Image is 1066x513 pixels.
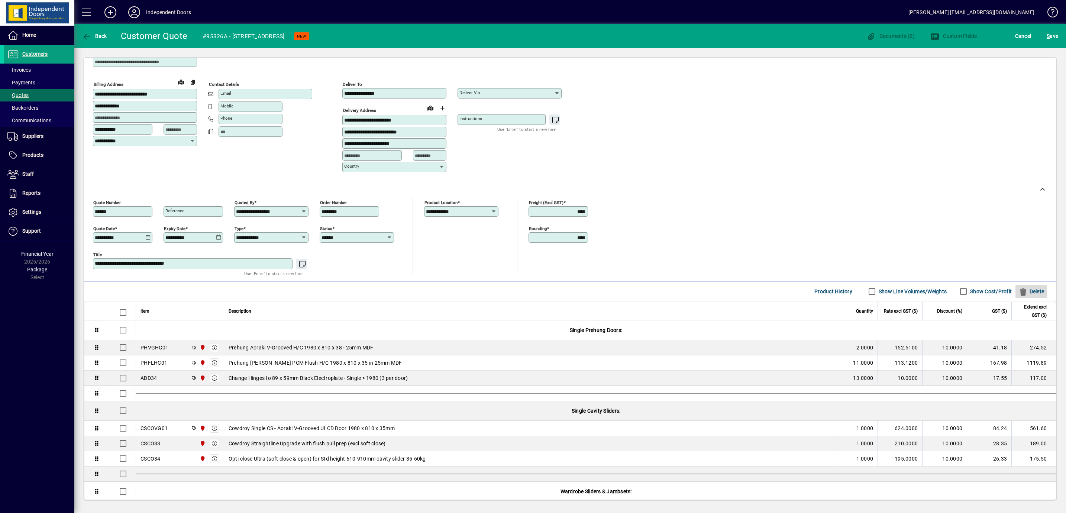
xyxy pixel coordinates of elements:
span: Cancel [1015,30,1031,42]
td: 41.18 [967,340,1011,355]
button: Delete [1015,285,1047,298]
td: 274.52 [1011,340,1056,355]
a: Payments [4,76,74,89]
td: 10.0000 [922,340,967,355]
span: 1.0000 [856,455,873,462]
a: Settings [4,203,74,222]
div: Wardrobe Sliders & Jambsets: [136,482,1056,501]
div: 210.0000 [882,440,918,447]
td: 189.00 [1011,436,1056,451]
div: Single Cavity Sliders: [136,401,1056,420]
a: Products [4,146,74,165]
span: Suppliers [22,133,43,139]
span: Products [22,152,43,158]
span: Staff [22,171,34,177]
mat-label: Quoted by [235,200,254,205]
a: Support [4,222,74,241]
span: Christchurch [198,455,206,463]
app-page-header-button: Back [74,29,115,43]
span: Communications [7,117,51,123]
mat-label: Mobile [220,103,233,109]
a: Staff [4,165,74,184]
td: 10.0000 [922,421,967,436]
mat-hint: Use 'Enter' to start a new line [497,125,556,133]
span: Reports [22,190,41,196]
button: Documents (0) [865,29,917,43]
mat-label: Order number [320,200,347,205]
button: Back [80,29,109,43]
td: 10.0000 [922,371,967,386]
mat-label: Rounding [529,226,547,231]
mat-label: Deliver To [343,82,362,87]
span: Package [27,267,47,272]
mat-label: Quote date [93,226,115,231]
span: Support [22,228,41,234]
span: Discount (%) [937,307,962,315]
div: Independent Doors [146,6,191,18]
span: Back [82,33,107,39]
span: 1.0000 [856,425,873,432]
a: Suppliers [4,127,74,146]
mat-label: Quote number [93,200,121,205]
span: ave [1047,30,1058,42]
span: Prehung [PERSON_NAME] PCM Flush H/C 1980 x 810 x 35 in 25mm MDF [229,359,402,367]
span: Christchurch [198,424,206,432]
a: View on map [424,102,436,114]
td: 175.50 [1011,451,1056,467]
div: #95326A - [STREET_ADDRESS] [203,30,285,42]
mat-label: Email [220,91,231,96]
button: Product History [811,285,855,298]
a: Knowledge Base [1042,1,1057,26]
a: Communications [4,114,74,127]
a: View on map [175,76,187,88]
mat-hint: Use 'Enter' to start a new line [244,269,303,278]
span: Rate excl GST ($) [884,307,918,315]
div: 113.1200 [882,359,918,367]
td: 17.55 [967,371,1011,386]
button: Cancel [1013,29,1033,43]
span: Christchurch [198,343,206,352]
span: Financial Year [21,251,54,257]
span: 11.0000 [853,359,873,367]
div: 152.5100 [882,344,918,351]
span: Product History [814,285,852,297]
div: ADD34 [140,374,157,382]
div: Customer Quote [121,30,188,42]
span: Documents (0) [866,33,915,39]
button: Copy to Delivery address [187,76,199,88]
span: Christchurch [198,374,206,382]
button: Choose address [436,102,448,114]
td: 561.60 [1011,421,1056,436]
button: Profile [122,6,146,19]
div: 624.0000 [882,425,918,432]
span: Delete [1018,285,1044,297]
span: Quantity [856,307,873,315]
a: Home [4,26,74,45]
mat-label: Instructions [459,116,482,121]
span: Cowdroy Straightline Upgrade with flush pull prep (excl soft close) [229,440,386,447]
a: Quotes [4,89,74,101]
mat-label: Reference [165,208,184,213]
span: Cowdroy Single CS - Aoraki V-Grooved ULCD Door 1980 x 810 x 35mm [229,425,395,432]
div: Single Prehung Doors: [136,320,1056,340]
span: Prehung Aoraki V-Grooved H/C 1980 x 810 x 38 - 25mm MDF [229,344,374,351]
div: 195.0000 [882,455,918,462]
mat-label: Expiry date [164,226,185,231]
span: S [1047,33,1050,39]
td: 1119.89 [1011,355,1056,371]
div: [PERSON_NAME] [EMAIL_ADDRESS][DOMAIN_NAME] [908,6,1034,18]
span: 13.0000 [853,374,873,382]
td: 10.0000 [922,355,967,371]
mat-label: Freight (excl GST) [529,200,563,205]
div: CSCO34 [140,455,161,462]
span: Extend excl GST ($) [1016,303,1047,319]
a: Invoices [4,64,74,76]
td: 167.98 [967,355,1011,371]
span: NEW [297,34,306,39]
span: Item [140,307,149,315]
div: PHVGHC01 [140,344,168,351]
mat-label: Product location [424,200,458,205]
span: Opti-close Ultra (soft close & open) for Std height 610-910mm cavity slider 35-60kg [229,455,426,462]
div: CSCOVG01 [140,425,168,432]
span: Description [229,307,251,315]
